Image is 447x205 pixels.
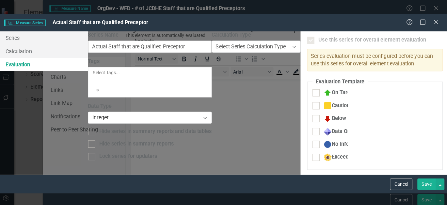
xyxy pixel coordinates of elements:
[323,113,357,121] div: Below Plan
[317,36,424,43] div: Use this series for overall element evaluation
[89,57,212,65] label: Tags
[311,77,366,85] legend: Evaluation Template
[54,19,149,25] span: Actual Staff that are Qualified Preceptor
[216,43,285,50] div: Select Series Calculation Type
[323,101,348,109] div: Caution
[323,126,330,134] img: Data Only
[323,139,330,147] img: No Information
[306,48,440,71] div: Series evaluation must be configured before you can use this series for overall element evaluation
[94,112,200,120] div: Integer
[323,139,366,147] div: No Information
[212,31,300,39] label: Calculation Type
[7,19,48,26] span: Measure Series
[89,40,212,52] input: Series Name
[101,151,158,159] div: Lock series for updaters
[323,113,330,121] img: Below Plan
[89,31,212,39] label: Series Name
[323,101,330,109] img: Caution
[415,177,434,188] button: Save
[388,177,410,188] button: Cancel
[323,88,330,96] img: On Target
[101,127,212,134] div: Hide series in summary reports and data tables
[323,152,330,160] img: Exceeded
[101,139,174,146] div: Hide series in summary reports
[323,126,353,134] div: Data Only
[323,152,353,160] div: Exceeded
[89,101,212,109] label: Data Type
[323,88,354,96] div: On Target
[94,69,207,75] div: Select Tags...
